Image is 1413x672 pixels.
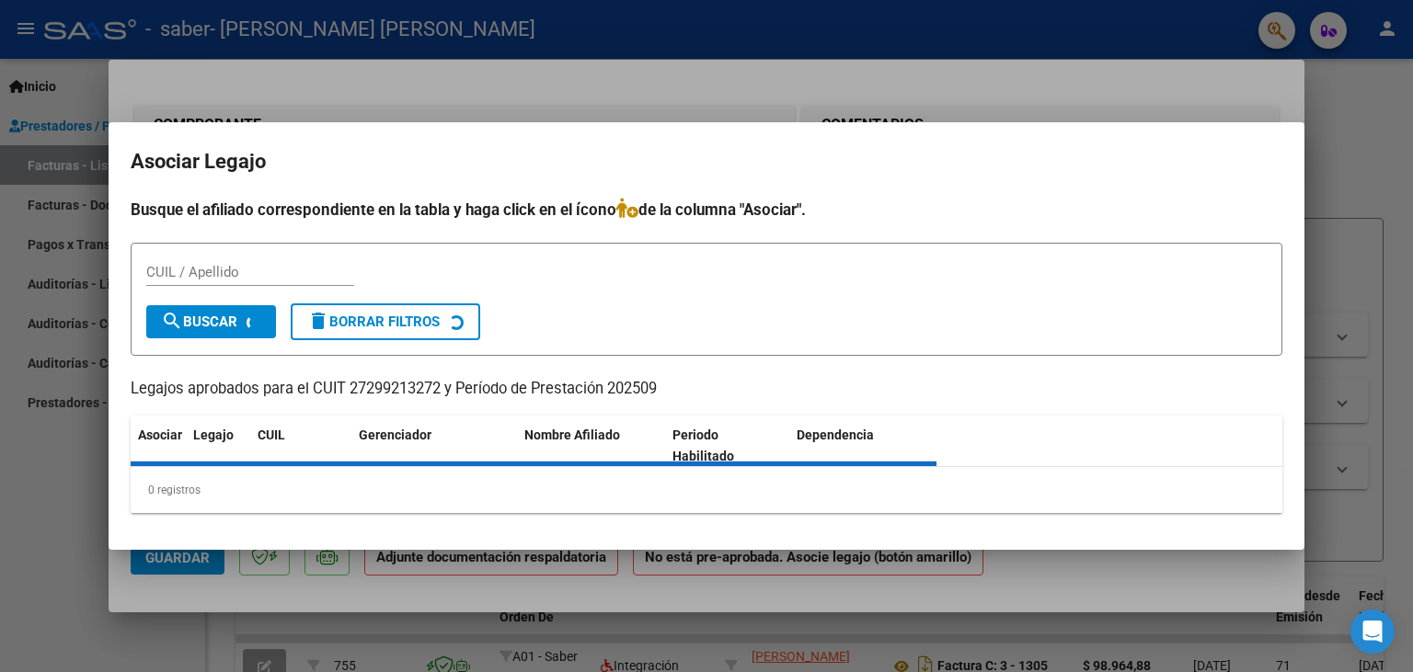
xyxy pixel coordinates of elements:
[146,305,276,338] button: Buscar
[131,467,1282,513] div: 0 registros
[307,313,440,330] span: Borrar Filtros
[359,427,431,442] span: Gerenciador
[351,416,517,476] datatable-header-cell: Gerenciador
[524,427,620,442] span: Nombre Afiliado
[250,416,351,476] datatable-header-cell: CUIL
[186,416,250,476] datatable-header-cell: Legajo
[797,427,874,442] span: Dependencia
[131,144,1282,179] h2: Asociar Legajo
[789,416,937,476] datatable-header-cell: Dependencia
[131,416,186,476] datatable-header-cell: Asociar
[258,427,285,442] span: CUIL
[665,416,789,476] datatable-header-cell: Periodo Habilitado
[161,310,183,332] mat-icon: search
[138,427,182,442] span: Asociar
[131,378,1282,401] p: Legajos aprobados para el CUIT 27299213272 y Período de Prestación 202509
[517,416,665,476] datatable-header-cell: Nombre Afiliado
[161,313,237,330] span: Buscar
[291,303,480,340] button: Borrar Filtros
[131,198,1282,222] h4: Busque el afiliado correspondiente en la tabla y haga click en el ícono de la columna "Asociar".
[193,427,234,442] span: Legajo
[672,427,734,463] span: Periodo Habilitado
[307,310,329,332] mat-icon: delete
[1350,609,1395,654] div: Open Intercom Messenger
